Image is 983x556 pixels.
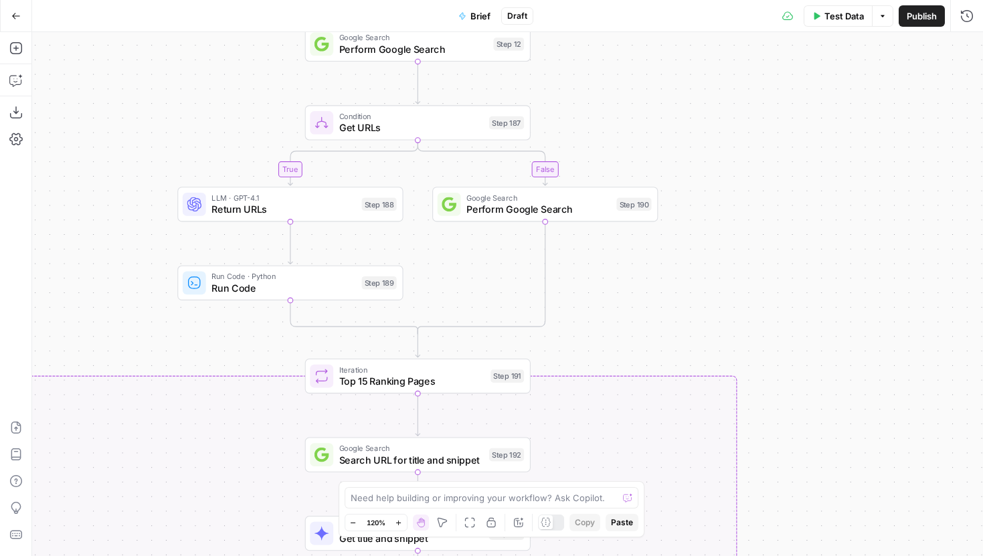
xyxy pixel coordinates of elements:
[339,364,485,375] span: Iteration
[466,192,610,203] span: Google Search
[339,442,483,454] span: Google Search
[339,31,488,43] span: Google Search
[288,141,418,185] g: Edge from step_187 to step_188
[418,141,547,185] g: Edge from step_187 to step_190
[489,448,524,462] div: Step 192
[606,514,638,531] button: Paste
[339,42,488,57] span: Perform Google Search
[177,187,403,221] div: LLM · GPT-4.1Return URLsStep 188
[466,202,610,217] span: Perform Google Search
[177,266,403,300] div: Run Code · PythonRun CodeStep 189
[367,517,385,528] span: 120%
[416,331,420,357] g: Edge from step_187-conditional-end to step_191
[211,192,355,203] span: LLM · GPT-4.1
[211,281,355,296] span: Run Code
[899,5,945,27] button: Publish
[339,374,485,389] span: Top 15 Ranking Pages
[305,437,531,472] div: Google SearchSearch URL for title and snippetStep 192
[305,516,531,551] div: LLM · Gemini 2.5 ProGet title and snippetStep 193
[804,5,872,27] button: Test Data
[575,517,595,529] span: Copy
[339,452,483,467] span: Search URL for title and snippet
[211,270,355,282] span: Run Code · Python
[288,221,293,264] g: Edge from step_188 to step_189
[450,5,499,27] button: Brief
[339,531,483,546] span: Get title and snippet
[339,110,483,122] span: Condition
[416,393,420,436] g: Edge from step_191 to step_192
[305,359,531,393] div: IterationTop 15 Ranking PagesStep 191
[432,187,658,221] div: Google SearchPerform Google SearchStep 190
[418,221,545,334] g: Edge from step_190 to step_187-conditional-end
[305,27,531,62] div: Google SearchPerform Google SearchStep 12
[493,37,524,51] div: Step 12
[416,62,420,104] g: Edge from step_12 to step_187
[824,9,864,23] span: Test Data
[489,527,524,540] div: Step 193
[507,10,527,22] span: Draft
[907,9,937,23] span: Publish
[611,517,633,529] span: Paste
[305,105,531,140] div: ConditionGet URLsStep 187
[211,202,355,217] span: Return URLs
[470,9,490,23] span: Brief
[489,116,524,130] div: Step 187
[616,198,651,211] div: Step 190
[569,514,600,531] button: Copy
[290,300,418,334] g: Edge from step_189 to step_187-conditional-end
[490,369,524,383] div: Step 191
[339,120,483,135] span: Get URLs
[362,198,397,211] div: Step 188
[362,276,397,290] div: Step 189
